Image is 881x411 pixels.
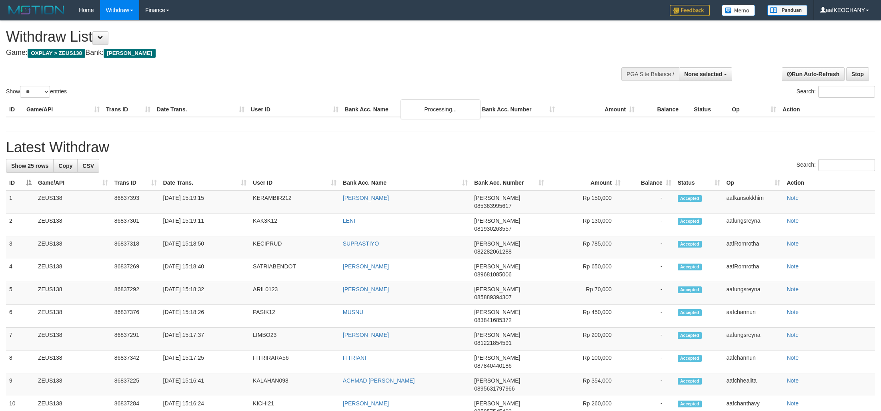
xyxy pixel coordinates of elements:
[160,305,250,328] td: [DATE] 15:18:26
[723,351,784,373] td: aafchannun
[624,175,675,190] th: Balance: activate to sort column ascending
[624,305,675,328] td: -
[104,49,155,58] span: [PERSON_NAME]
[160,282,250,305] td: [DATE] 15:18:32
[722,5,755,16] img: Button%20Memo.svg
[787,309,799,315] a: Note
[6,159,54,173] a: Show 25 rows
[678,355,702,362] span: Accepted
[624,328,675,351] td: -
[20,86,50,98] select: Showentries
[23,102,103,117] th: Game/API
[787,332,799,338] a: Note
[250,373,340,396] td: KALAHAN098
[787,263,799,270] a: Note
[160,351,250,373] td: [DATE] 15:17:25
[160,175,250,190] th: Date Trans.: activate to sort column ascending
[797,86,875,98] label: Search:
[729,102,779,117] th: Op
[6,328,35,351] td: 7
[547,328,624,351] td: Rp 200,000
[547,190,624,214] td: Rp 150,000
[547,282,624,305] td: Rp 70,000
[638,102,691,117] th: Balance
[111,351,160,373] td: 86837342
[846,67,869,81] a: Stop
[624,282,675,305] td: -
[474,340,511,346] span: Copy 081221854591 to clipboard
[53,159,78,173] a: Copy
[35,328,111,351] td: ZEUS138
[82,163,94,169] span: CSV
[691,102,729,117] th: Status
[58,163,72,169] span: Copy
[474,400,520,407] span: [PERSON_NAME]
[787,400,799,407] a: Note
[6,86,67,98] label: Show entries
[160,328,250,351] td: [DATE] 15:17:37
[250,282,340,305] td: ARIL0123
[343,240,379,247] a: SUPRASTIYO
[160,259,250,282] td: [DATE] 15:18:40
[474,294,511,300] span: Copy 085889394307 to clipboard
[6,236,35,259] td: 3
[678,332,702,339] span: Accepted
[250,259,340,282] td: SATRIABENDOT
[160,214,250,236] td: [DATE] 15:19:11
[547,351,624,373] td: Rp 100,000
[723,175,784,190] th: Op: activate to sort column ascending
[111,282,160,305] td: 86837292
[35,190,111,214] td: ZEUS138
[679,67,732,81] button: None selected
[474,226,511,232] span: Copy 081930263557 to clipboard
[250,328,340,351] td: LIMBO23
[779,102,875,117] th: Action
[474,332,520,338] span: [PERSON_NAME]
[723,373,784,396] td: aafchhealita
[6,190,35,214] td: 1
[6,305,35,328] td: 6
[160,190,250,214] td: [DATE] 15:19:15
[723,328,784,351] td: aafungsreyna
[723,259,784,282] td: aafRornrotha
[111,328,160,351] td: 86837291
[474,240,520,247] span: [PERSON_NAME]
[6,282,35,305] td: 5
[28,49,85,58] span: OXPLAY > ZEUS138
[782,67,845,81] a: Run Auto-Refresh
[624,259,675,282] td: -
[723,214,784,236] td: aafungsreyna
[474,195,520,201] span: [PERSON_NAME]
[547,259,624,282] td: Rp 650,000
[624,351,675,373] td: -
[6,139,875,155] h1: Latest Withdraw
[787,377,799,384] a: Note
[250,236,340,259] td: KECIPRUD
[547,305,624,328] td: Rp 450,000
[621,67,679,81] div: PGA Site Balance /
[678,401,702,407] span: Accepted
[342,102,479,117] th: Bank Acc. Name
[787,218,799,224] a: Note
[558,102,638,117] th: Amount
[471,175,547,190] th: Bank Acc. Number: activate to sort column ascending
[787,286,799,292] a: Note
[723,190,784,214] td: aafkansokkhim
[343,309,363,315] a: MUSNU
[474,363,511,369] span: Copy 087840440186 to clipboard
[343,286,389,292] a: [PERSON_NAME]
[248,102,342,117] th: User ID
[6,4,67,16] img: MOTION_logo.png
[678,378,702,385] span: Accepted
[678,195,702,202] span: Accepted
[670,5,710,16] img: Feedback.jpg
[343,332,389,338] a: [PERSON_NAME]
[111,373,160,396] td: 86837225
[678,264,702,270] span: Accepted
[250,190,340,214] td: KERAMBIR212
[678,309,702,316] span: Accepted
[723,305,784,328] td: aafchannun
[250,214,340,236] td: KAK3K12
[479,102,558,117] th: Bank Acc. Number
[6,49,579,57] h4: Game: Bank:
